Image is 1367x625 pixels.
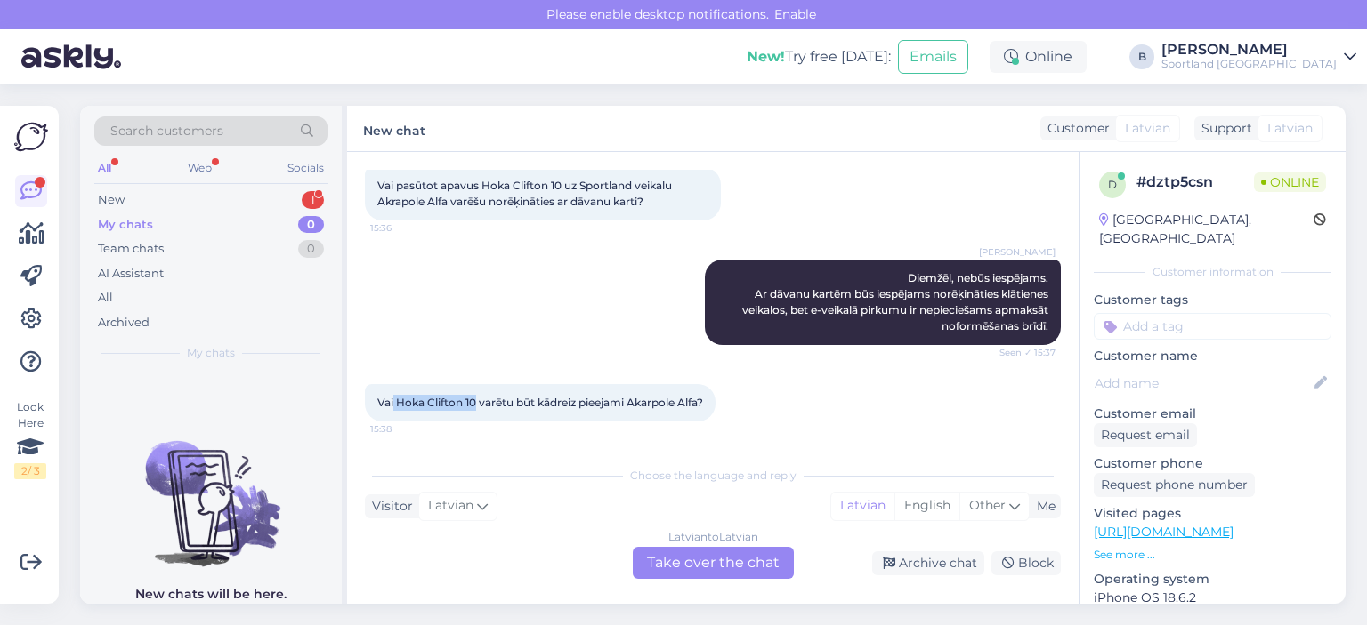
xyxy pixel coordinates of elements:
[377,396,703,409] span: Vai Hoka Clifton 10 varētu būt kādreiz pieejami Akarpole Alfa?
[80,409,342,569] img: No chats
[1094,264,1331,280] div: Customer information
[894,493,959,519] div: English
[831,493,894,519] div: Latvian
[184,156,215,180] div: Web
[1094,454,1331,473] p: Customer phone
[1030,497,1056,516] div: Me
[1094,570,1331,589] p: Operating system
[1161,57,1337,71] div: Sportland [GEOGRAPHIC_DATA]
[98,191,125,209] div: New
[1254,172,1326,192] span: Online
[14,463,46,479] div: 2 / 3
[747,46,891,68] div: Try free [DATE]:
[1094,524,1234,540] a: [URL][DOMAIN_NAME]
[94,156,115,180] div: All
[1094,504,1331,523] p: Visited pages
[747,48,785,65] b: New!
[1161,43,1356,71] a: [PERSON_NAME]Sportland [GEOGRAPHIC_DATA]
[110,122,223,140] span: Search customers
[1095,373,1311,393] input: Add name
[365,497,413,516] div: Visitor
[1108,178,1117,191] span: d
[990,41,1087,73] div: Online
[363,116,425,140] label: New chat
[1094,313,1331,340] input: Add a tag
[1099,211,1314,248] div: [GEOGRAPHIC_DATA], [GEOGRAPHIC_DATA]
[989,346,1056,359] span: Seen ✓ 15:37
[98,216,153,234] div: My chats
[98,314,150,332] div: Archived
[1129,44,1154,69] div: B
[98,240,164,258] div: Team chats
[298,240,324,258] div: 0
[633,547,794,579] div: Take over the chat
[979,245,1056,259] span: [PERSON_NAME]
[302,191,324,209] div: 1
[98,289,113,307] div: All
[898,40,968,74] button: Emails
[187,345,235,361] span: My chats
[370,221,437,235] span: 15:36
[1094,473,1255,497] div: Request phone number
[14,399,46,479] div: Look Here
[1040,119,1110,138] div: Customer
[284,156,328,180] div: Socials
[1194,119,1252,138] div: Support
[1094,347,1331,365] p: Customer name
[135,585,287,604] p: New chats will be here.
[377,179,675,208] span: Vai pasūtot apavus Hoka Clifton 10 uz Sportland veikalu Akrapole Alfa varēšu norēķināties ar dāva...
[428,496,473,516] span: Latvian
[1094,405,1331,423] p: Customer email
[370,422,437,436] span: 15:38
[1094,589,1331,607] p: iPhone OS 18.6.2
[668,529,758,545] div: Latvian to Latvian
[1125,119,1170,138] span: Latvian
[98,265,164,283] div: AI Assistant
[991,551,1061,575] div: Block
[1094,291,1331,309] p: Customer tags
[14,120,48,154] img: Askly Logo
[1094,423,1197,447] div: Request email
[1136,172,1254,193] div: # dztp5csn
[969,497,1006,513] span: Other
[1161,43,1337,57] div: [PERSON_NAME]
[872,551,984,575] div: Archive chat
[1094,547,1331,563] p: See more ...
[298,216,324,234] div: 0
[365,468,1061,484] div: Choose the language and reply
[769,6,821,22] span: Enable
[1267,119,1313,138] span: Latvian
